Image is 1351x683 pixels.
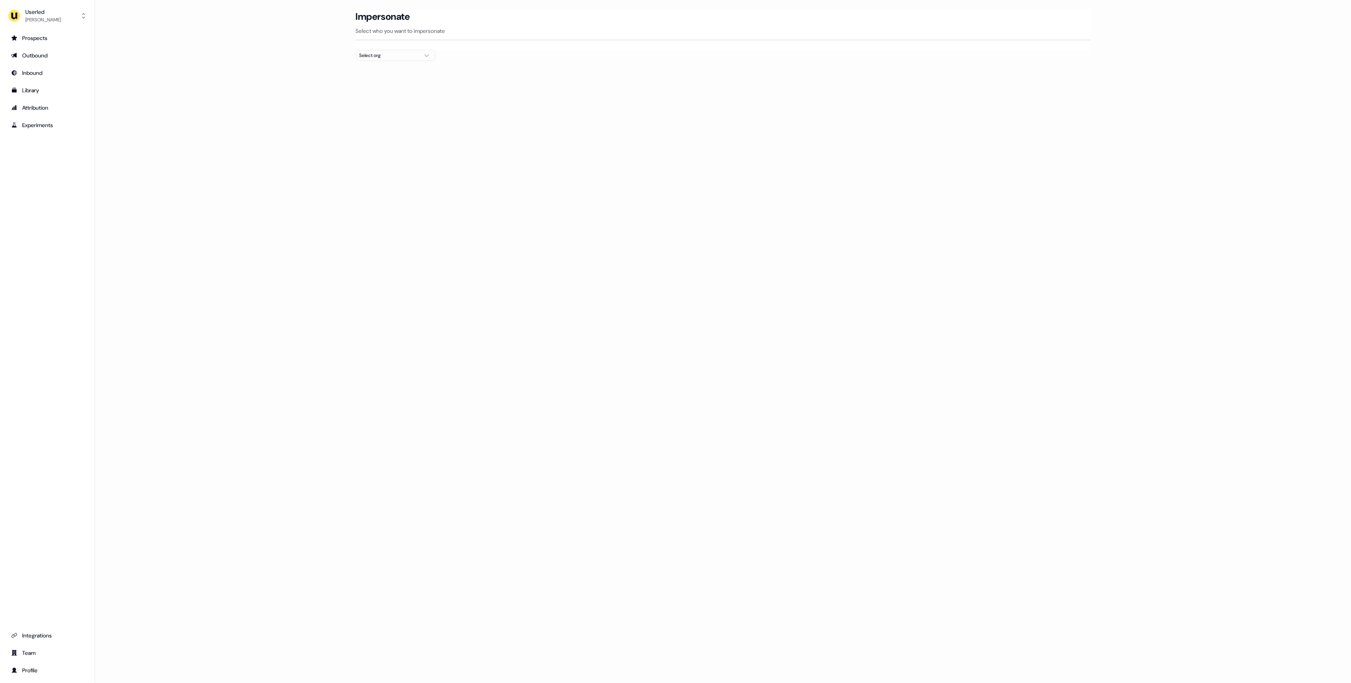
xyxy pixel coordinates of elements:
a: Go to attribution [6,101,88,114]
a: Go to outbound experience [6,49,88,62]
div: Experiments [11,121,84,129]
div: Integrations [11,632,84,639]
p: Select who you want to impersonate [356,27,1091,35]
div: Library [11,86,84,94]
a: Go to Inbound [6,67,88,79]
a: Go to team [6,647,88,659]
h3: Impersonate [356,11,410,23]
div: Outbound [11,51,84,59]
a: Go to integrations [6,629,88,642]
div: Attribution [11,104,84,112]
button: Userled[PERSON_NAME] [6,6,88,25]
a: Go to profile [6,664,88,677]
div: Team [11,649,84,657]
a: Go to templates [6,84,88,97]
div: Select org [359,51,419,59]
a: Go to prospects [6,32,88,44]
div: Profile [11,666,84,674]
button: Select org [356,50,435,61]
a: Go to experiments [6,119,88,131]
div: Userled [25,8,61,16]
div: Prospects [11,34,84,42]
div: [PERSON_NAME] [25,16,61,24]
div: Inbound [11,69,84,77]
